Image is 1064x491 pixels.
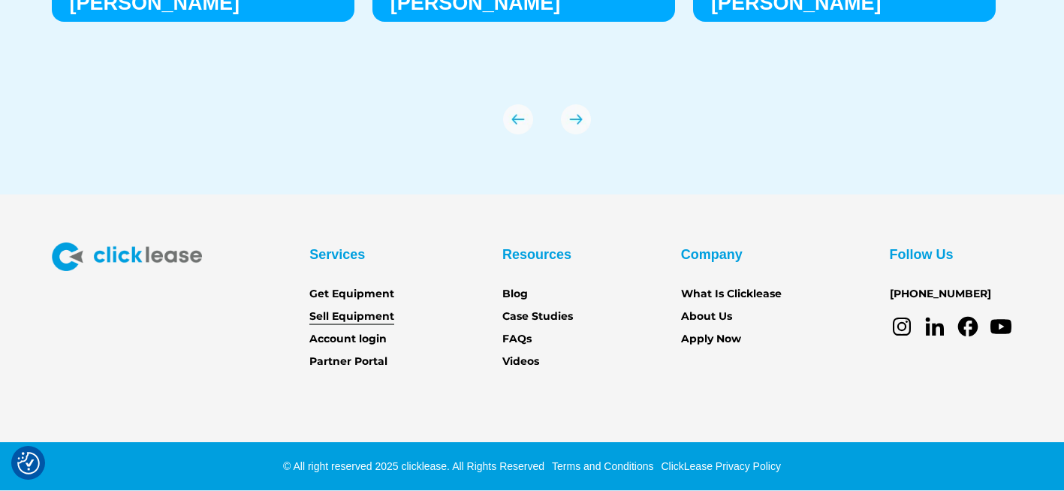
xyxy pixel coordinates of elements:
a: Sell Equipment [309,309,394,325]
div: Resources [502,242,571,267]
div: next slide [561,104,591,134]
div: Services [309,242,365,267]
a: Get Equipment [309,286,394,303]
div: Company [681,242,743,267]
a: About Us [681,309,732,325]
div: Follow Us [890,242,954,267]
img: arrow Icon [503,104,533,134]
a: Apply Now [681,331,741,348]
button: Consent Preferences [17,452,40,474]
a: ClickLease Privacy Policy [657,460,781,472]
a: Account login [309,331,387,348]
a: [PHONE_NUMBER] [890,286,991,303]
a: Partner Portal [309,354,387,370]
a: What Is Clicklease [681,286,782,303]
a: FAQs [502,331,532,348]
a: Videos [502,354,539,370]
div: previous slide [503,104,533,134]
img: arrow Icon [561,104,591,134]
a: Terms and Conditions [548,460,653,472]
div: © All right reserved 2025 clicklease. All Rights Reserved [283,459,544,474]
a: Blog [502,286,528,303]
a: Case Studies [502,309,573,325]
img: Revisit consent button [17,452,40,474]
img: Clicklease logo [52,242,202,271]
